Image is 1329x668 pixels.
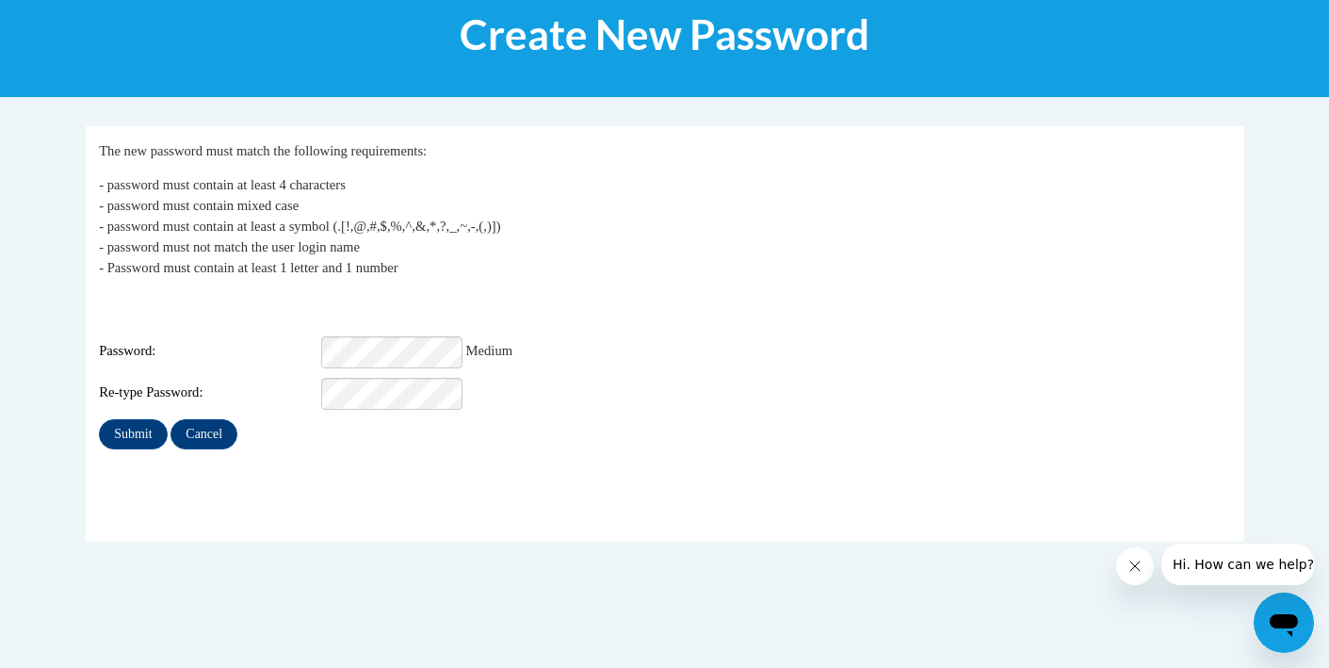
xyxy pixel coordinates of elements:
[99,383,317,403] span: Re-type Password:
[466,343,513,358] span: Medium
[170,419,237,449] input: Cancel
[1116,547,1154,585] iframe: Close message
[99,341,317,362] span: Password:
[1161,544,1314,585] iframe: Message from company
[99,419,167,449] input: Submit
[1254,593,1314,653] iframe: Button to launch messaging window
[99,177,500,275] span: - password must contain at least 4 characters - password must contain mixed case - password must ...
[460,9,869,59] span: Create New Password
[99,143,427,158] span: The new password must match the following requirements:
